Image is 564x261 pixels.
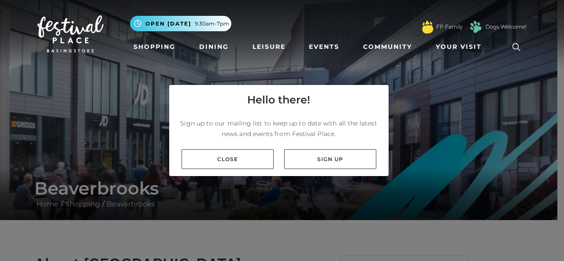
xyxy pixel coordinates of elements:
a: Events [305,39,343,55]
a: FP Family [436,23,463,31]
a: Dining [196,39,232,55]
span: Open [DATE] [145,20,191,28]
img: Festival Place Logo [37,15,104,52]
span: 9.30am-7pm [195,20,229,28]
a: Close [182,149,274,169]
a: Community [360,39,416,55]
a: Your Visit [432,39,490,55]
a: Sign up [284,149,376,169]
a: Leisure [249,39,289,55]
p: Sign up to our mailing list to keep up to date with all the latest news and events from Festival ... [176,118,382,139]
a: Shopping [130,39,179,55]
button: Open [DATE] 9.30am-7pm [130,16,231,31]
span: Your Visit [436,42,482,51]
h4: Hello there! [247,92,310,108]
a: Dogs Welcome! [486,23,527,31]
